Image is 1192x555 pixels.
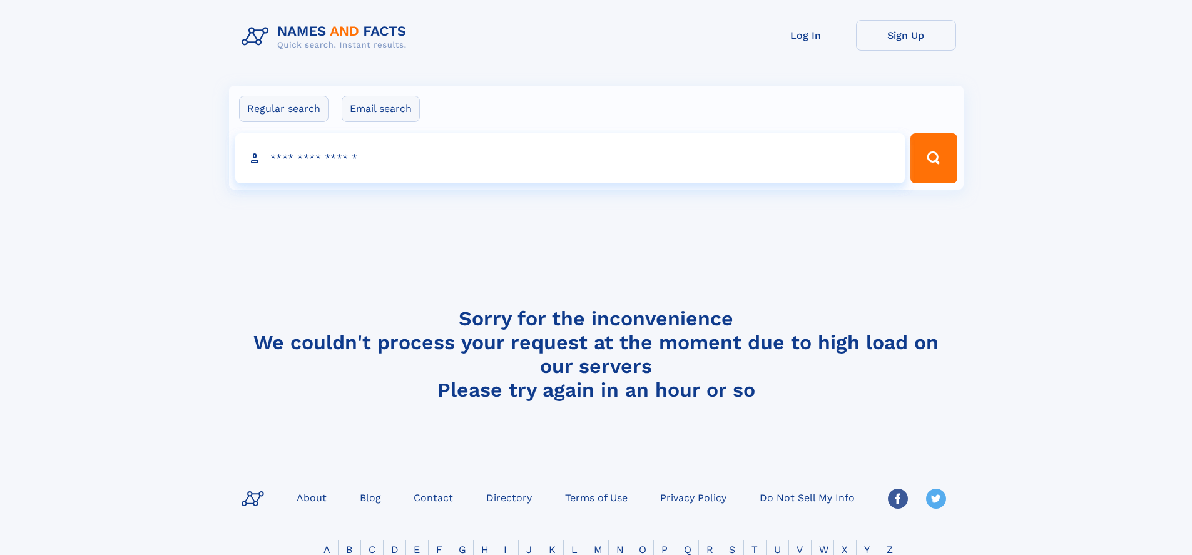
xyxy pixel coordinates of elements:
a: Terms of Use [560,488,633,506]
input: search input [235,133,905,183]
img: Facebook [888,489,908,509]
img: Twitter [926,489,946,509]
a: Directory [481,488,537,506]
a: Contact [409,488,458,506]
label: Regular search [239,96,329,122]
h4: Sorry for the inconvenience We couldn't process your request at the moment due to high load on ou... [237,307,956,402]
button: Search Button [910,133,957,183]
img: Logo Names and Facts [237,20,417,54]
a: Blog [355,488,386,506]
a: Do Not Sell My Info [755,488,860,506]
label: Email search [342,96,420,122]
a: Sign Up [856,20,956,51]
a: About [292,488,332,506]
a: Privacy Policy [655,488,731,506]
a: Log In [756,20,856,51]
